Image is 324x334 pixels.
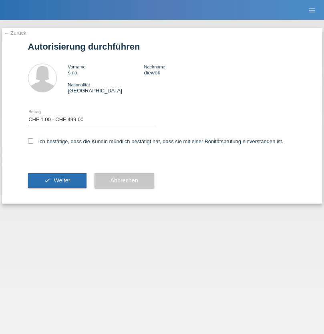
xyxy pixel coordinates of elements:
[54,177,70,184] span: Weiter
[28,173,87,188] button: check Weiter
[44,177,50,184] i: check
[68,64,144,76] div: sina
[111,177,138,184] span: Abbrechen
[304,8,320,12] a: menu
[144,64,165,69] span: Nachname
[4,30,26,36] a: ← Zurück
[68,82,90,87] span: Nationalität
[28,42,296,52] h1: Autorisierung durchführen
[144,64,220,76] div: diewok
[68,82,144,94] div: [GEOGRAPHIC_DATA]
[95,173,154,188] button: Abbrechen
[28,138,284,144] label: Ich bestätige, dass die Kundin mündlich bestätigt hat, dass sie mit einer Bonitätsprüfung einvers...
[308,6,316,14] i: menu
[68,64,86,69] span: Vorname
